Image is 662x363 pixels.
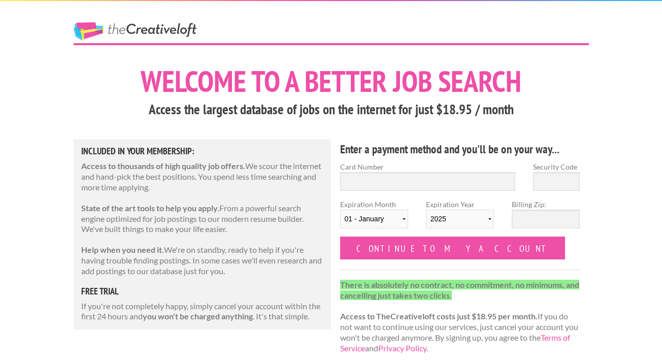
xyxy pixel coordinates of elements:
label: Security Code [533,161,580,172]
h5: Included in Your Membership: [81,147,324,156]
p: We scour the internet and hand-pick the best positions. You spend less time searching and more ti... [81,161,324,192]
label: Expiration Month [340,199,408,237]
strong: Help when you need it. [81,245,164,254]
label: Card Number [340,161,516,172]
p: From a powerful search engine optimized for job postings to our modern resume builder. We've buil... [81,203,324,235]
label: Billing Zip: [512,199,580,210]
h1: Welcome to a better job search [74,67,589,96]
p: If you're not completely happy, simply cancel your account within the first 24 hours and . It's t... [81,301,324,322]
input: Continue to my account [340,237,566,259]
h5: free trial [81,287,324,296]
p: If you do not want to continue using our services, just cancel your account you won't be charged ... [340,280,580,354]
select: Expiration Month [340,210,408,228]
strong: Access to TheCreativeloft costs just $18.95 per month. [340,311,538,321]
strong: State of the art tools to help you apply. [81,203,219,213]
a: Privacy Policy [378,343,426,353]
strong: There is absolutely no contract, no commitment, no minimums, and cancelling just takes two clicks. [340,280,579,300]
select: Expiration Year [426,210,494,228]
p: We're on standby, ready to help if you're having trouble finding postings. In some cases we'll ev... [81,245,324,276]
a: Terms of Service [340,333,570,353]
strong: you won't be charged anything [143,311,253,321]
a: The Creative Loft [74,22,196,41]
h3: Access the largest database of jobs on the internet for just $18.95 / month [74,100,589,119]
h4: Enter a payment method and you'll be on your way... [340,141,580,157]
label: Expiration Year [426,199,494,237]
strong: Access to thousands of high quality job offers. [81,161,245,171]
